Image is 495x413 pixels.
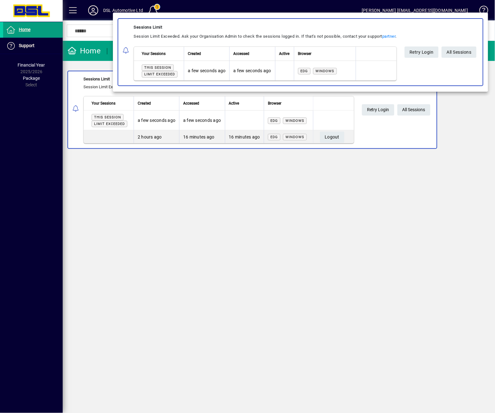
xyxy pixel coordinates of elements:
[142,50,166,57] span: Your Sessions
[188,50,201,57] span: Created
[134,24,397,31] div: Sessions Limit
[113,18,488,86] app-alert-notification-menu-item: Sessions Limit
[382,34,396,39] a: partner
[184,61,229,80] td: a few seconds ago
[144,72,175,76] span: Limit exceeded
[316,69,334,73] span: Windows
[144,66,171,70] span: This session
[298,50,311,57] span: Browser
[405,46,439,58] button: Retry Login
[442,46,476,58] a: All Sessions
[301,69,308,73] span: Edg
[134,33,397,40] div: Session Limit Exceeded. Ask your Organisation Admin to check the sessions logged in. If that's no...
[229,61,275,80] td: a few seconds ago
[233,50,249,57] span: Accessed
[410,47,434,57] span: Retry Login
[279,50,290,57] span: Active
[447,47,471,57] span: All Sessions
